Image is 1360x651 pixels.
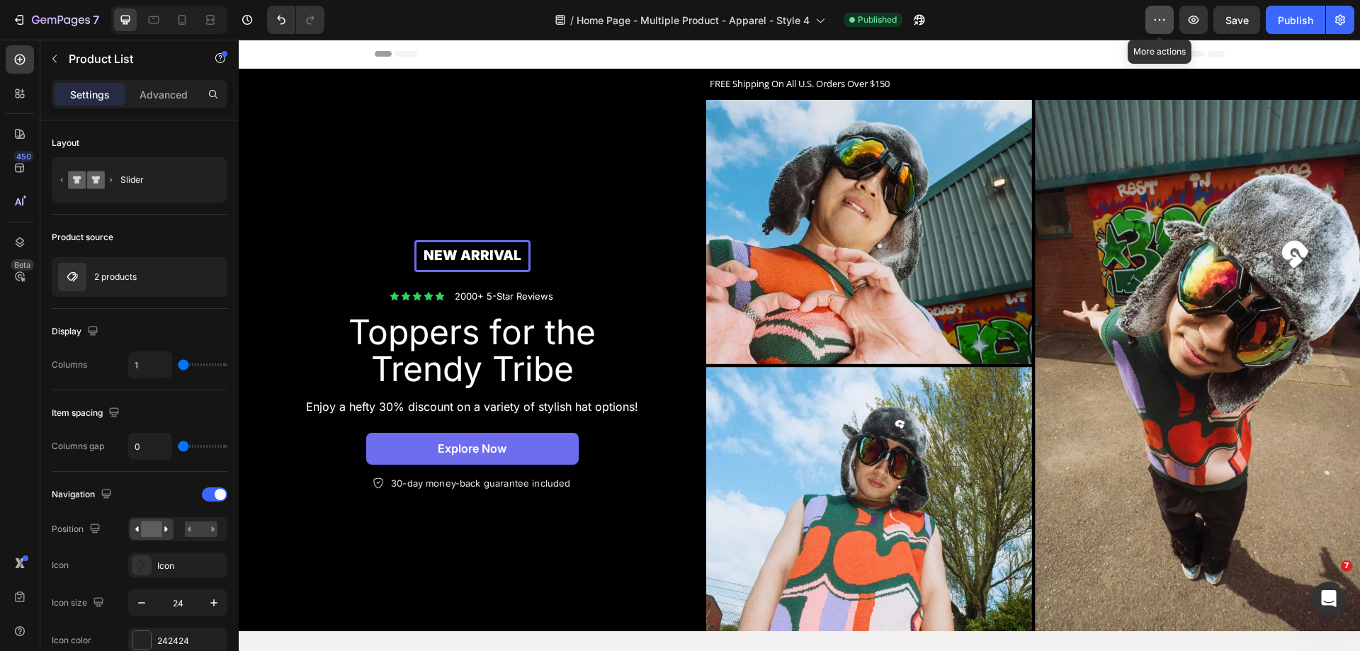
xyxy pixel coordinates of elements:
div: Icon [157,560,224,572]
div: Position [52,520,103,539]
div: Layout [52,137,79,149]
p: 2 products [94,272,137,282]
iframe: Design area [239,40,1360,651]
p: Settings [70,87,110,102]
button: Save [1213,6,1260,34]
iframe: Intercom live chat [1312,582,1346,616]
div: Product source [52,231,113,244]
p: Advanced [140,87,188,102]
input: Auto [129,434,171,459]
div: Columns gap [52,440,104,453]
img: product feature img [58,263,86,291]
div: Beta [11,259,34,271]
span: / [570,13,574,28]
img: gempages_432750572815254551-fa64ec21-0cb6-4a07-a93d-fbdf5915c261.webp [467,60,1121,592]
div: Icon size [52,594,107,613]
div: Columns [52,358,87,371]
div: Undo/Redo [267,6,324,34]
span: Published [858,13,897,26]
p: Product List [69,50,189,67]
div: 242424 [157,635,224,647]
span: Home Page - Multiple Product - Apparel - Style 4 [577,13,810,28]
button: 7 [6,6,106,34]
button: Publish [1266,6,1325,34]
div: Slider [120,164,207,196]
div: Icon [52,559,69,572]
div: 450 [13,151,34,162]
div: Navigation [52,485,115,504]
div: Icon color [52,634,91,647]
input: Auto [129,352,171,378]
div: Item spacing [52,404,123,423]
div: Publish [1278,13,1313,28]
div: Display [52,322,101,341]
span: 7 [1341,560,1352,572]
span: Save [1225,14,1249,26]
p: 7 [93,11,99,28]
